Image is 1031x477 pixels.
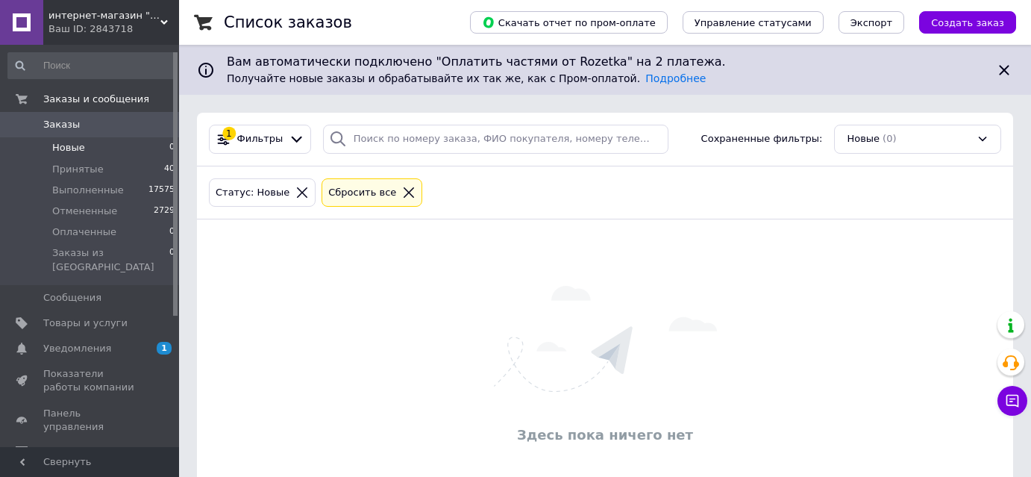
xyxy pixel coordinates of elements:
span: Сохраненные фильтры: [701,132,823,146]
span: Отмененные [52,205,117,218]
input: Поиск [7,52,176,79]
h1: Список заказов [224,13,352,31]
span: Заказы и сообщения [43,93,149,106]
span: 17575 [148,184,175,197]
span: 2729 [154,205,175,218]
span: интернет-магазин " Комфорт - ПИТОН " [48,9,160,22]
span: Показатели работы компании [43,367,138,394]
span: Заказы из [GEOGRAPHIC_DATA] [52,246,169,273]
span: Новые [847,132,880,146]
input: Поиск по номеру заказа, ФИО покупателя, номеру телефона, Email, номеру накладной [323,125,668,154]
button: Чат с покупателем [997,386,1027,416]
span: Фильтры [237,132,283,146]
span: Отзывы [43,446,83,459]
span: Панель управления [43,407,138,434]
a: Создать заказ [904,16,1016,28]
span: Принятые [52,163,104,176]
span: Заказы [43,118,80,131]
span: 0 [169,225,175,239]
span: 0 [169,246,175,273]
span: Вам автоматически подключено "Оплатить частями от Rozetka" на 2 платежа. [227,54,983,71]
span: Создать заказ [931,17,1004,28]
div: Статус: Новые [213,185,292,201]
button: Управление статусами [683,11,824,34]
button: Создать заказ [919,11,1016,34]
span: 40 [164,163,175,176]
span: Уведомления [43,342,111,355]
div: Сбросить все [325,185,399,201]
span: Оплаченные [52,225,116,239]
div: Здесь пока ничего нет [204,425,1006,444]
a: Подробнее [645,72,706,84]
span: Получайте новые заказы и обрабатывайте их так же, как с Пром-оплатой. [227,72,706,84]
span: Новые [52,141,85,155]
div: 1 [222,127,236,140]
span: Управление статусами [695,17,812,28]
span: Экспорт [850,17,892,28]
span: (0) [883,133,896,144]
span: 0 [169,141,175,155]
span: Сообщения [43,291,101,305]
div: Ваш ID: 2843718 [48,22,179,36]
span: 1 [157,342,172,355]
button: Скачать отчет по пром-оплате [470,11,668,34]
span: Выполненные [52,184,124,197]
span: Товары и услуги [43,317,128,330]
button: Экспорт [839,11,904,34]
span: Скачать отчет по пром-оплате [482,16,656,29]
